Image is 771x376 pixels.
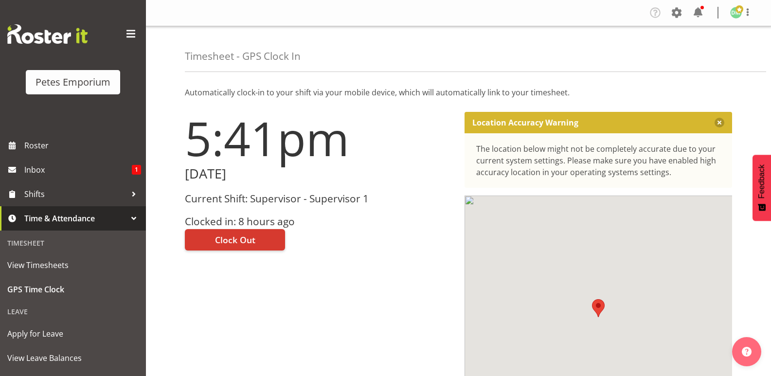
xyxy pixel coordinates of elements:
p: Automatically clock-in to your shift via your mobile device, which will automatically link to you... [185,87,732,98]
div: Leave [2,302,143,322]
span: Clock Out [215,233,255,246]
h2: [DATE] [185,166,453,181]
img: Rosterit website logo [7,24,88,44]
span: Shifts [24,187,126,201]
button: Close message [715,118,724,127]
span: GPS Time Clock [7,282,139,297]
p: Location Accuracy Warning [472,118,578,127]
button: Clock Out [185,229,285,251]
img: david-mcauley697.jpg [730,7,742,18]
a: View Timesheets [2,253,143,277]
h3: Current Shift: Supervisor - Supervisor 1 [185,193,453,204]
span: 1 [132,165,141,175]
span: View Timesheets [7,258,139,272]
a: Apply for Leave [2,322,143,346]
span: Apply for Leave [7,326,139,341]
div: Timesheet [2,233,143,253]
h3: Clocked in: 8 hours ago [185,216,453,227]
span: Time & Attendance [24,211,126,226]
a: View Leave Balances [2,346,143,370]
span: View Leave Balances [7,351,139,365]
div: The location below might not be completely accurate due to your current system settings. Please m... [476,143,721,178]
span: Feedback [757,164,766,198]
a: GPS Time Clock [2,277,143,302]
img: help-xxl-2.png [742,347,752,357]
div: Petes Emporium [36,75,110,90]
h4: Timesheet - GPS Clock In [185,51,301,62]
span: Inbox [24,162,132,177]
span: Roster [24,138,141,153]
h1: 5:41pm [185,112,453,164]
button: Feedback - Show survey [753,155,771,221]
